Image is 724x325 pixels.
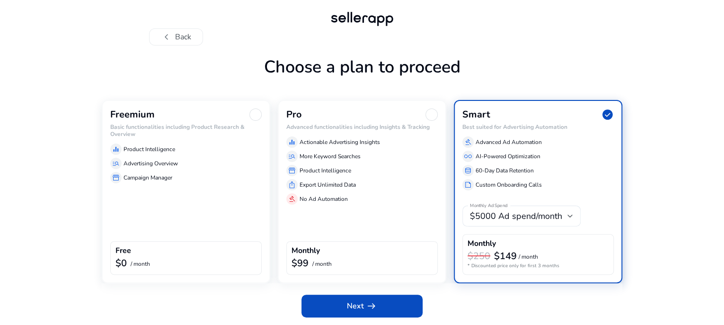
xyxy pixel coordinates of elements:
[115,246,131,255] h4: Free
[470,210,562,222] span: $5000 Ad spend/month
[301,295,423,317] button: Nextarrow_right_alt
[476,166,534,175] p: 60-Day Data Retention
[464,167,472,174] span: database
[288,181,296,189] span: ios_share
[470,203,507,209] mat-label: Monthly Ad Spend
[286,109,302,120] h3: Pro
[494,250,517,262] b: $149
[288,153,296,160] span: manage_search
[115,257,127,270] b: $0
[312,261,332,267] p: / month
[476,138,542,146] p: Advanced Ad Automation
[124,159,178,168] p: Advertising Overview
[102,57,622,100] h1: Choose a plan to proceed
[462,109,490,120] h3: Smart
[464,138,472,146] span: gavel
[476,181,542,189] p: Custom Onboarding Calls
[288,138,296,146] span: equalizer
[300,138,380,146] p: Actionable Advertising Insights
[131,261,150,267] p: / month
[112,174,120,181] span: storefront
[286,124,438,130] h6: Advanced functionalities including Insights & Tracking
[288,167,296,174] span: storefront
[300,152,361,161] p: More Keyword Searches
[464,181,472,189] span: summarize
[161,31,172,43] span: chevron_left
[300,181,356,189] p: Export Unlimited Data
[124,173,172,182] p: Campaign Manager
[288,195,296,203] span: gavel
[476,152,540,161] p: AI-Powered Optimization
[462,124,614,130] h6: Best suited for Advertising Automation
[347,300,377,312] span: Next
[112,160,120,167] span: manage_search
[291,257,309,270] b: $99
[468,239,496,248] h4: Monthly
[519,254,538,260] p: / month
[366,300,377,312] span: arrow_right_alt
[110,124,262,137] h6: Basic functionalities including Product Research & Overview
[110,109,155,120] h3: Freemium
[149,28,203,45] button: chevron_leftBack
[464,153,472,160] span: all_inclusive
[468,251,490,262] h3: $250
[468,262,609,270] p: * Discounted price only for first 3 months
[601,108,614,121] span: check_circle
[112,145,120,153] span: equalizer
[300,166,351,175] p: Product Intelligence
[300,195,348,203] p: No Ad Automation
[124,145,175,153] p: Product Intelligence
[291,246,320,255] h4: Monthly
